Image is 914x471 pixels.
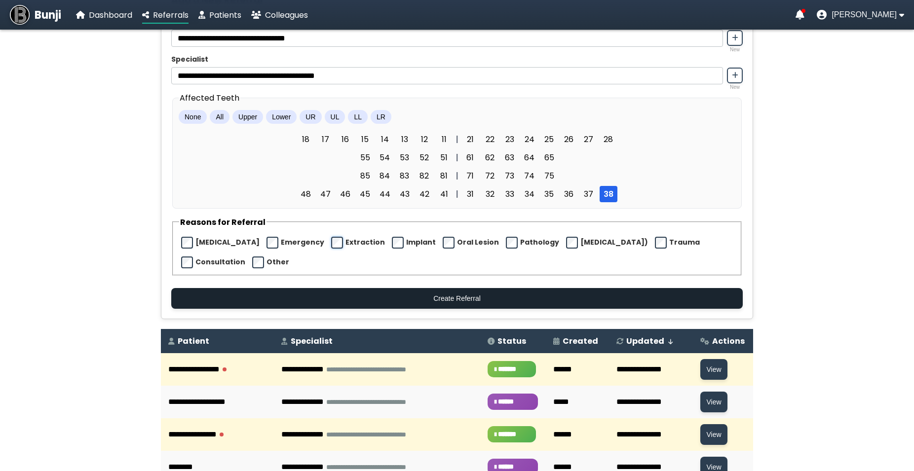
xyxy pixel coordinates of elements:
span: 28 [600,131,617,147]
div: | [453,151,461,164]
span: 13 [396,131,414,147]
span: 24 [521,131,538,147]
button: UR [300,110,321,124]
label: Oral Lesion [457,237,499,248]
button: Upper [232,110,263,124]
span: Bunji [35,7,61,23]
span: 14 [376,131,394,147]
span: 32 [481,186,499,202]
span: 63 [501,149,519,166]
button: View [700,359,727,380]
span: 45 [356,186,374,202]
span: 84 [376,168,394,184]
th: Actions [693,329,753,353]
span: 75 [540,168,558,184]
span: 26 [560,131,578,147]
span: 71 [461,168,479,184]
span: 22 [481,131,499,147]
th: Status [480,329,546,353]
a: Notifications [796,10,804,20]
a: Bunji [10,5,61,25]
span: 17 [317,131,335,147]
button: Lower [266,110,297,124]
span: 16 [337,131,354,147]
th: Created [546,329,609,353]
span: [PERSON_NAME] [832,10,897,19]
button: User menu [817,10,904,20]
button: View [700,392,727,412]
span: Patients [209,9,241,21]
legend: Affected Teeth [179,92,240,104]
span: 61 [461,149,479,166]
legend: Reasons for Referral [179,216,267,228]
span: 73 [501,168,519,184]
th: Specialist [274,329,480,353]
span: 82 [416,168,433,184]
span: Referrals [153,9,189,21]
button: Create Referral [171,288,743,309]
span: 23 [501,131,519,147]
div: | [453,188,461,200]
span: 51 [435,149,453,166]
span: 25 [540,131,558,147]
label: [MEDICAL_DATA]) [580,237,648,248]
label: Pathology [520,237,559,248]
label: Trauma [669,237,700,248]
div: | [453,170,461,182]
span: 18 [297,131,315,147]
label: [MEDICAL_DATA] [195,237,260,248]
span: 34 [521,186,538,202]
span: 12 [416,131,433,147]
span: 65 [540,149,558,166]
a: Colleagues [251,9,308,21]
span: 43 [396,186,414,202]
span: 36 [560,186,578,202]
label: Extraction [345,237,385,248]
label: Other [267,257,289,267]
span: 52 [416,149,433,166]
span: 11 [435,131,453,147]
span: 27 [580,131,598,147]
span: 81 [435,168,453,184]
span: 46 [337,186,354,202]
button: UL [325,110,345,124]
a: Referrals [142,9,189,21]
span: 53 [396,149,414,166]
label: Emergency [281,237,324,248]
label: Consultation [195,257,245,267]
div: | [453,133,461,145]
span: 47 [317,186,335,202]
span: 48 [297,186,315,202]
th: Patient [161,329,274,353]
label: Implant [406,237,436,248]
span: 21 [461,131,479,147]
a: Dashboard [76,9,132,21]
span: 55 [356,149,374,166]
span: 37 [580,186,598,202]
button: All [210,110,229,124]
span: 64 [521,149,538,166]
span: 83 [396,168,414,184]
span: 74 [521,168,538,184]
span: 72 [481,168,499,184]
span: 38 [600,186,617,202]
span: 35 [540,186,558,202]
button: LL [348,110,368,124]
span: 41 [435,186,453,202]
button: None [179,110,207,124]
span: 42 [416,186,433,202]
label: Specialist [171,54,743,65]
span: 44 [376,186,394,202]
span: 54 [376,149,394,166]
a: Patients [198,9,241,21]
span: 15 [356,131,374,147]
span: Dashboard [89,9,132,21]
span: 85 [356,168,374,184]
img: Bunji Dental Referral Management [10,5,30,25]
th: Updated [609,329,693,353]
span: Colleagues [265,9,308,21]
button: LR [371,110,391,124]
button: View [700,424,727,445]
span: 31 [461,186,479,202]
span: 33 [501,186,519,202]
